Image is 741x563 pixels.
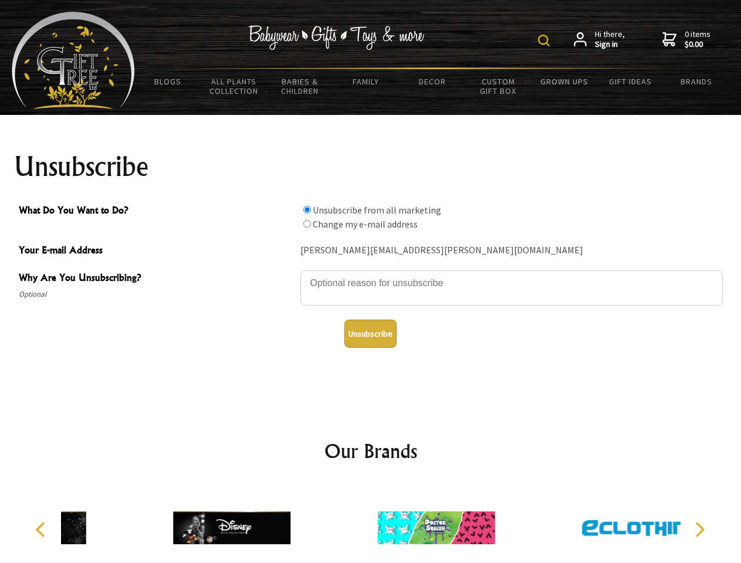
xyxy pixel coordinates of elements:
button: Next [686,517,712,542]
strong: $0.00 [685,39,710,50]
a: Babies & Children [267,69,333,103]
a: Gift Ideas [597,69,664,94]
span: Hi there, [595,29,625,50]
a: Family [333,69,400,94]
a: Brands [664,69,730,94]
h1: Unsubscribe [14,152,728,181]
input: What Do You Want to Do? [303,206,311,213]
button: Unsubscribe [344,320,397,348]
span: Why Are You Unsubscribing? [19,270,295,287]
input: What Do You Want to Do? [303,220,311,228]
a: Hi there,Sign in [574,29,625,50]
a: 0 items$0.00 [662,29,710,50]
span: What Do You Want to Do? [19,203,295,220]
a: BLOGS [135,69,201,94]
a: Grown Ups [531,69,597,94]
label: Change my e-mail address [313,218,418,230]
span: 0 items [685,29,710,50]
span: Optional [19,287,295,301]
textarea: Why Are You Unsubscribing? [300,270,723,306]
img: product search [538,35,550,46]
a: All Plants Collection [201,69,268,103]
button: Previous [29,517,55,542]
label: Unsubscribe from all marketing [313,204,441,216]
h2: Our Brands [23,437,718,465]
img: Babyware - Gifts - Toys and more... [12,12,135,109]
a: Custom Gift Box [465,69,532,103]
strong: Sign in [595,39,625,50]
span: Your E-mail Address [19,243,295,260]
div: [PERSON_NAME][EMAIL_ADDRESS][PERSON_NAME][DOMAIN_NAME] [300,242,723,260]
a: Decor [399,69,465,94]
img: Babywear - Gifts - Toys & more [249,25,425,50]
